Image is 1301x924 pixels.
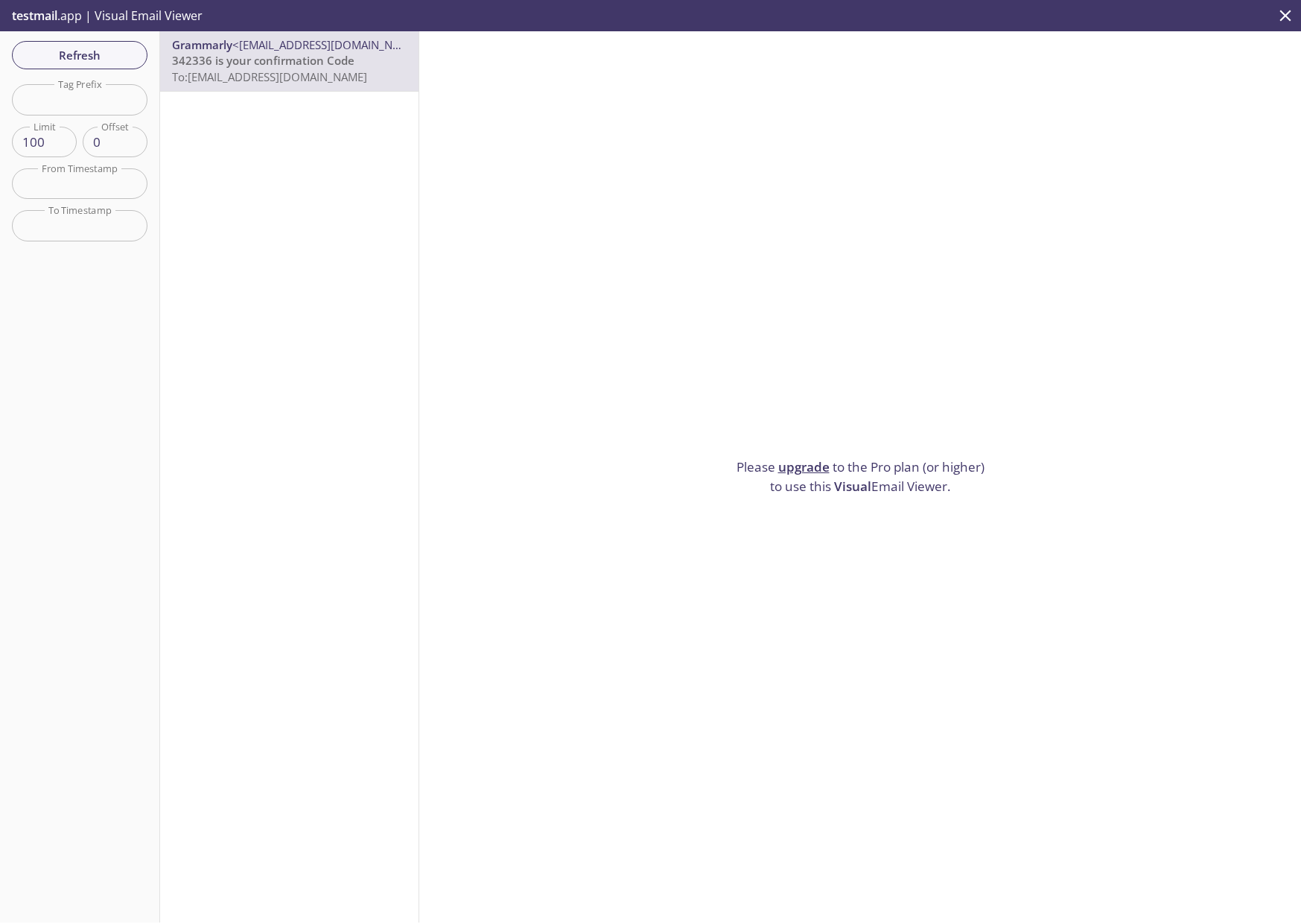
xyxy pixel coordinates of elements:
[172,37,232,52] span: Grammarly
[172,69,367,84] span: To: [EMAIL_ADDRESS][DOMAIN_NAME]
[232,37,425,52] span: <[EMAIL_ADDRESS][DOMAIN_NAME]>
[834,478,871,495] span: Visual
[12,41,147,69] button: Refresh
[24,45,136,65] span: Refresh
[730,458,990,496] p: Please to the Pro plan (or higher) to use this Email Viewer.
[172,53,354,68] span: 342336 is your confirmation Code
[160,31,419,91] div: Grammarly<[EMAIL_ADDRESS][DOMAIN_NAME]>342336 is your confirmation CodeTo:[EMAIL_ADDRESS][DOMAIN_...
[160,31,419,92] nav: emails
[12,7,57,24] span: testmail
[778,458,830,475] a: upgrade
